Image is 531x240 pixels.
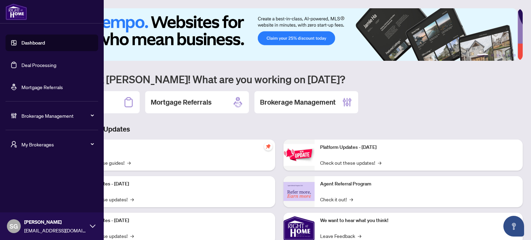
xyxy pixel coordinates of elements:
a: Mortgage Referrals [21,84,63,90]
img: Agent Referral Program [283,182,315,201]
span: pushpin [264,142,272,151]
a: Check it out!→ [320,195,353,203]
p: We want to hear what you think! [320,217,517,224]
button: 2 [491,54,494,57]
span: user-switch [10,141,17,148]
h1: Welcome back [PERSON_NAME]! What are you working on [DATE]? [36,73,523,86]
button: 5 [507,54,510,57]
h2: Mortgage Referrals [151,97,212,107]
h2: Brokerage Management [260,97,336,107]
span: → [358,232,361,240]
button: Open asap [503,216,524,237]
span: → [127,159,131,166]
span: [EMAIL_ADDRESS][DOMAIN_NAME] [24,227,86,234]
span: → [130,195,134,203]
img: Platform Updates - June 23, 2025 [283,144,315,166]
span: → [350,195,353,203]
h3: Brokerage & Industry Updates [36,124,523,134]
a: Deal Processing [21,62,56,68]
button: 1 [477,54,488,57]
p: Platform Updates - [DATE] [73,217,270,224]
p: Platform Updates - [DATE] [73,180,270,188]
p: Self-Help [73,144,270,151]
p: Agent Referral Program [320,180,517,188]
button: 4 [502,54,505,57]
span: My Brokerages [21,141,93,148]
span: → [130,232,134,240]
span: → [378,159,381,166]
a: Leave Feedback→ [320,232,361,240]
span: SG [10,221,18,231]
span: [PERSON_NAME] [24,218,86,226]
button: 3 [496,54,499,57]
button: 6 [513,54,516,57]
a: Dashboard [21,40,45,46]
span: Brokerage Management [21,112,93,119]
img: Slide 0 [36,8,518,61]
a: Check out these updates!→ [320,159,381,166]
img: logo [6,3,27,20]
p: Platform Updates - [DATE] [320,144,517,151]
